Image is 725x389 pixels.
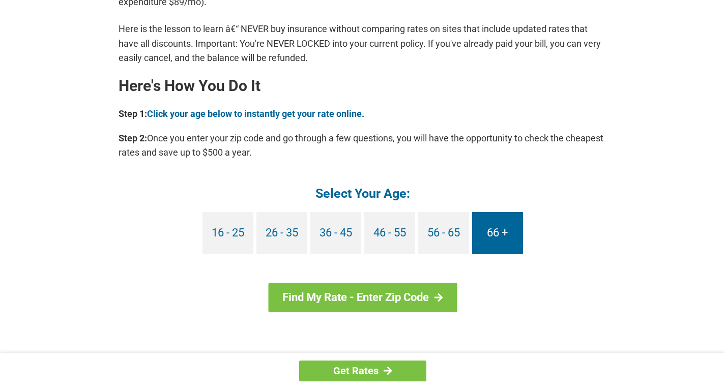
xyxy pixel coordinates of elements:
h4: Select Your Age: [119,185,607,202]
a: 66 + [472,212,523,254]
b: Step 1: [119,108,147,119]
a: 36 - 45 [310,212,361,254]
a: Click your age below to instantly get your rate online. [147,108,364,119]
h2: Here's How You Do It [119,78,607,94]
a: 16 - 25 [202,212,253,254]
a: Find My Rate - Enter Zip Code [268,283,457,312]
a: 46 - 55 [364,212,415,254]
b: Step 2: [119,133,147,143]
a: 56 - 65 [418,212,469,254]
p: Here is the lesson to learn â€“ NEVER buy insurance without comparing rates on sites that include... [119,22,607,65]
p: Once you enter your zip code and go through a few questions, you will have the opportunity to che... [119,131,607,160]
a: Get Rates [299,361,426,381]
a: 26 - 35 [256,212,307,254]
